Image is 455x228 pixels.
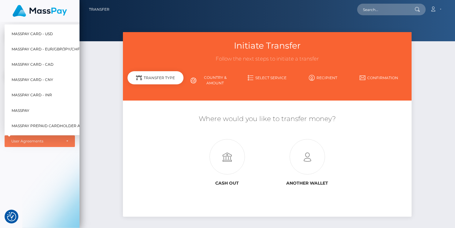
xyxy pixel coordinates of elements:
h3: Follow the next steps to initiate a transfer [128,55,407,63]
span: MassPay Card - CAD [12,61,54,68]
h5: Where would you like to transfer money? [128,114,407,124]
h3: Initiate Transfer [128,40,407,52]
a: Recipient [295,72,351,83]
span: MassPay [12,106,29,114]
span: MassPay Card - INR [12,91,52,99]
span: MassPay Card - USD [12,30,53,38]
img: Revisit consent button [7,212,16,221]
span: MassPay Prepaid Cardholder Agreement [12,122,102,130]
span: MassPay Card - EUR/GBP/JPY/CHF/AUD [12,45,89,53]
a: Transfer [89,3,109,16]
img: MassPay [13,5,67,17]
div: Transfer Type [128,71,183,84]
h6: Cash out [192,181,263,186]
a: Select Service [239,72,295,83]
span: MassPay Card - CNY [12,76,53,84]
input: Search... [357,4,415,15]
a: Country & Amount [183,72,239,88]
button: User Agreements [5,135,75,147]
div: User Agreements [11,139,61,144]
h6: Another wallet [272,181,343,186]
button: Consent Preferences [7,212,16,221]
a: Confirmation [351,72,407,83]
